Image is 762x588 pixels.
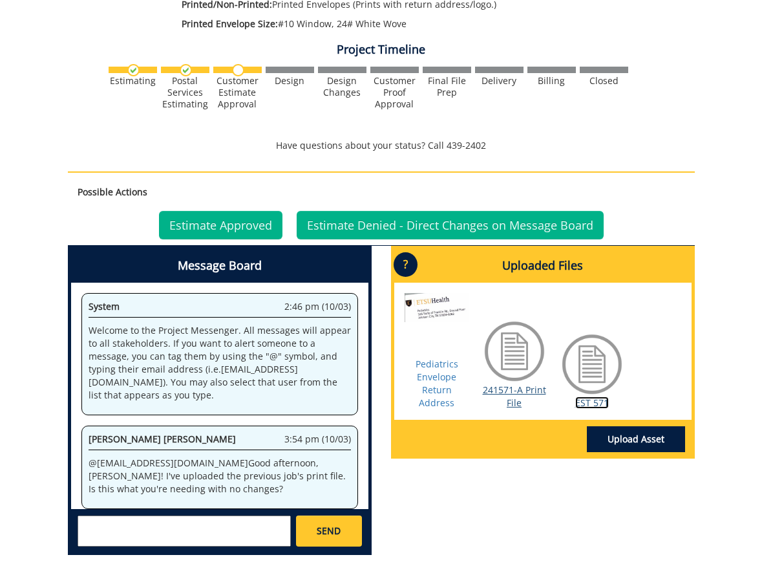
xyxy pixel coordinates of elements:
[483,384,546,409] a: 241571-A Print File
[182,17,278,30] span: Printed Envelope Size:
[296,516,361,547] a: SEND
[78,516,291,547] textarea: messageToSend
[394,252,418,277] p: ?
[89,324,351,402] p: Welcome to the Project Messenger. All messages will appear to all stakeholders. If you want to al...
[68,43,695,56] h4: Project Timeline
[161,75,209,110] div: Postal Services Estimating
[213,75,262,110] div: Customer Estimate Approval
[370,75,419,110] div: Customer Proof Approval
[89,433,236,445] span: [PERSON_NAME] [PERSON_NAME]
[297,211,604,239] a: Estimate Denied - Direct Changes on Message Board
[575,397,609,409] a: EST 571
[78,186,147,198] strong: Possible Actions
[475,75,524,87] div: Delivery
[127,64,140,76] img: checkmark
[89,457,351,495] p: @ [EMAIL_ADDRESS][DOMAIN_NAME] Good afternoon, [PERSON_NAME]! I've uploaded the previous job's pr...
[159,211,282,239] a: Estimate Approved
[416,358,458,409] a: Pediatrics Envelope Return Address
[89,300,120,312] span: System
[284,300,351,313] span: 2:46 pm (10/03)
[527,75,576,87] div: Billing
[232,64,244,76] img: no
[580,75,628,87] div: Closed
[182,17,598,30] p: #10 Window, 24# White Wove
[423,75,471,98] div: Final File Prep
[109,75,157,87] div: Estimating
[71,249,368,283] h4: Message Board
[317,525,341,538] span: SEND
[266,75,314,87] div: Design
[587,426,685,452] a: Upload Asset
[318,75,366,98] div: Design Changes
[68,139,695,152] p: Have questions about your status? Call 439-2402
[180,64,192,76] img: checkmark
[284,433,351,446] span: 3:54 pm (10/03)
[394,249,692,283] h4: Uploaded Files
